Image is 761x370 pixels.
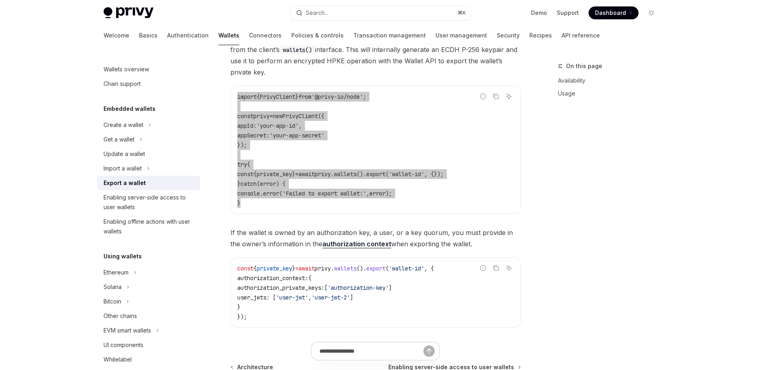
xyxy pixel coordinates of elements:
button: Copy the contents from the code block [491,263,501,273]
span: privy [315,170,331,178]
span: }); [237,313,247,320]
div: Create a wallet [104,120,143,130]
span: error [369,190,386,197]
code: wallets() [280,46,315,54]
a: UI components [97,338,200,352]
a: Enabling server-side access to user wallets [97,190,200,214]
button: Open search [290,6,471,20]
a: Enabling offline actions with user wallets [97,214,200,239]
div: Import a wallet [104,164,142,173]
span: '@privy-io/node' [311,93,363,100]
span: } [237,200,241,207]
span: ⌘ K [458,10,466,16]
span: If the wallet is owned by an authorization key, a user, or a key quorum, you must provide in the ... [230,227,521,249]
a: User management [435,26,487,45]
span: 'user-jwt' [276,294,308,301]
h5: Using wallets [104,252,142,261]
a: authorization context [322,240,391,248]
span: To export a wallet’s private key with the NodeJS / Typescript SDK, use the method from the client... [230,33,521,78]
span: console [237,190,260,197]
span: user_jwts [237,294,266,301]
span: { [247,161,250,168]
a: Wallets overview [97,62,200,77]
h5: Embedded wallets [104,104,156,114]
div: Other chains [104,311,137,321]
div: Export a wallet [104,178,146,188]
button: Toggle Ethereum section [97,265,200,280]
button: Report incorrect code [478,91,488,102]
span: import [237,93,257,100]
a: Export a wallet [97,176,200,190]
button: Toggle Import a wallet section [97,161,200,176]
button: Send message [423,345,435,357]
span: 'your-app-secret' [270,132,324,139]
span: 'wallet-id' [389,265,424,272]
span: try [237,161,247,168]
a: Security [497,26,520,45]
span: catch [241,180,257,187]
span: const [237,112,253,120]
a: Basics [139,26,158,45]
span: On this page [566,61,602,71]
span: error [263,190,279,197]
span: , [299,122,302,129]
span: appSecret: [237,132,270,139]
span: export [366,170,386,178]
span: 'user-jwt-2' [311,294,350,301]
button: Toggle EVM smart wallets section [97,323,200,338]
a: Chain support [97,77,200,91]
span: const [237,170,253,178]
span: appId: [237,122,257,129]
span: (). [357,265,366,272]
button: Toggle Get a wallet section [97,132,200,147]
a: Support [557,9,579,17]
div: Get a wallet [104,135,135,144]
span: ( [257,180,260,187]
a: Authentication [167,26,209,45]
span: private_key [257,265,292,272]
img: light logo [104,7,153,19]
a: Recipes [529,26,552,45]
a: Transaction management [353,26,426,45]
div: EVM smart wallets [104,326,151,335]
a: Policies & controls [291,26,344,45]
button: Toggle dark mode [645,6,658,19]
span: ({ [318,112,324,120]
button: Toggle Bitcoin section [97,294,200,309]
input: Ask a question... [319,342,423,360]
span: ) { [276,180,286,187]
button: Copy the contents from the code block [491,91,501,102]
div: Ethereum [104,268,129,277]
span: from [299,93,311,100]
span: }); [237,141,247,149]
a: API reference [562,26,600,45]
span: Dashboard [595,9,626,17]
div: UI components [104,340,143,350]
span: : [ [266,294,276,301]
span: , {}); [424,170,444,178]
div: Bitcoin [104,297,121,306]
span: ); [386,190,392,197]
span: } [295,93,299,100]
span: , [308,294,311,301]
span: } [292,170,295,178]
div: Whitelabel [104,355,132,364]
span: 'authorization-key' [328,284,389,291]
span: export [366,265,386,272]
a: Dashboard [589,6,639,19]
span: . [331,265,334,272]
span: . [260,190,263,197]
div: Enabling offline actions with user wallets [104,217,195,236]
div: Wallets overview [104,64,149,74]
a: Demo [531,9,547,17]
div: Solana [104,282,122,292]
span: await [299,170,315,178]
span: new [273,112,282,120]
span: = [295,265,299,272]
span: privy [315,265,331,272]
span: { [253,170,257,178]
span: { [257,93,260,100]
button: Report incorrect code [478,263,488,273]
a: Availability [558,74,664,87]
span: PrivyClient [282,112,318,120]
